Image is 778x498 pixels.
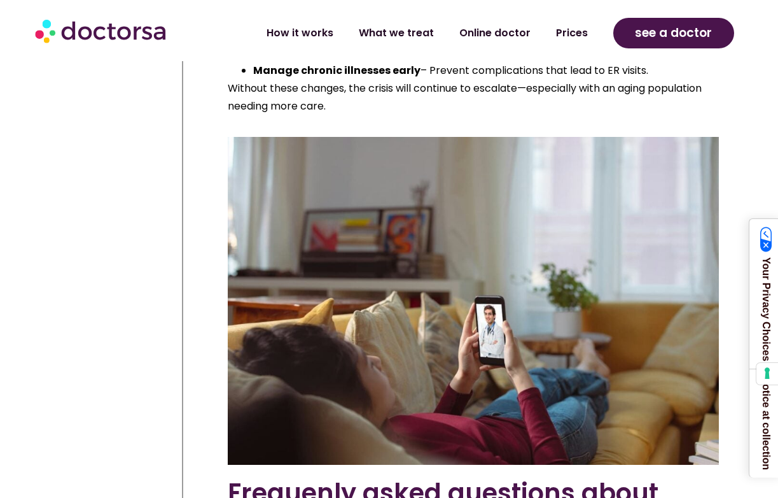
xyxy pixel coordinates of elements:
button: Your consent preferences for tracking technologies [756,363,778,385]
p: Without these changes, the crisis will continue to escalate—especially with an aging population n... [228,80,719,115]
a: How it works [254,18,346,48]
li: – Prevent complications that lead to ER visits. [253,62,719,80]
img: California Consumer Privacy Act (CCPA) Opt-Out Icon [760,227,772,252]
a: What we treat [346,18,447,48]
span: see a doctor [635,23,712,43]
a: see a doctor [613,18,735,48]
strong: Manage chronic illnesses early [253,63,420,78]
img: health care in italy [228,137,719,465]
a: Prices [543,18,601,48]
a: Online doctor [447,18,543,48]
nav: Menu [210,18,601,48]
